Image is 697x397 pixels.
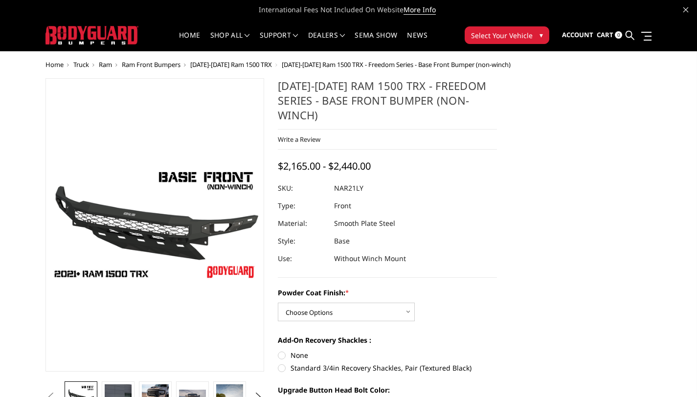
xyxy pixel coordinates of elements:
a: [DATE]-[DATE] Ram 1500 TRX [190,60,272,69]
a: Cart 0 [597,22,622,48]
a: Ram Front Bumpers [122,60,180,69]
span: Select Your Vehicle [471,30,533,41]
a: News [407,32,427,51]
dd: Smooth Plate Steel [334,215,395,232]
a: Write a Review [278,135,320,144]
label: Upgrade Button Head Bolt Color: [278,385,497,395]
label: Standard 3/4in Recovery Shackles, Pair (Textured Black) [278,363,497,373]
a: Account [562,22,593,48]
a: Truck [73,60,89,69]
label: Add-On Recovery Shackles : [278,335,497,345]
dd: Front [334,197,351,215]
a: Dealers [308,32,345,51]
img: BODYGUARD BUMPERS [45,26,138,44]
a: SEMA Show [355,32,397,51]
label: None [278,350,497,360]
label: Powder Coat Finish: [278,287,497,298]
a: Home [45,60,64,69]
span: [DATE]-[DATE] Ram 1500 TRX - Freedom Series - Base Front Bumper (non-winch) [282,60,511,69]
h1: [DATE]-[DATE] Ram 1500 TRX - Freedom Series - Base Front Bumper (non-winch) [278,78,497,130]
a: More Info [404,5,436,15]
span: 0 [615,31,622,39]
dd: NAR21LY [334,179,363,197]
a: Home [179,32,200,51]
dd: Without Winch Mount [334,250,406,267]
a: Ram [99,60,112,69]
span: Account [562,30,593,39]
dt: SKU: [278,179,327,197]
dt: Style: [278,232,327,250]
a: shop all [210,32,250,51]
span: Cart [597,30,613,39]
span: ▾ [540,30,543,40]
dd: Base [334,232,350,250]
dt: Use: [278,250,327,267]
span: $2,165.00 - $2,440.00 [278,159,371,173]
dt: Type: [278,197,327,215]
button: Select Your Vehicle [465,26,549,44]
dt: Material: [278,215,327,232]
a: Support [260,32,298,51]
a: 2021-2024 Ram 1500 TRX - Freedom Series - Base Front Bumper (non-winch) [45,78,265,372]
